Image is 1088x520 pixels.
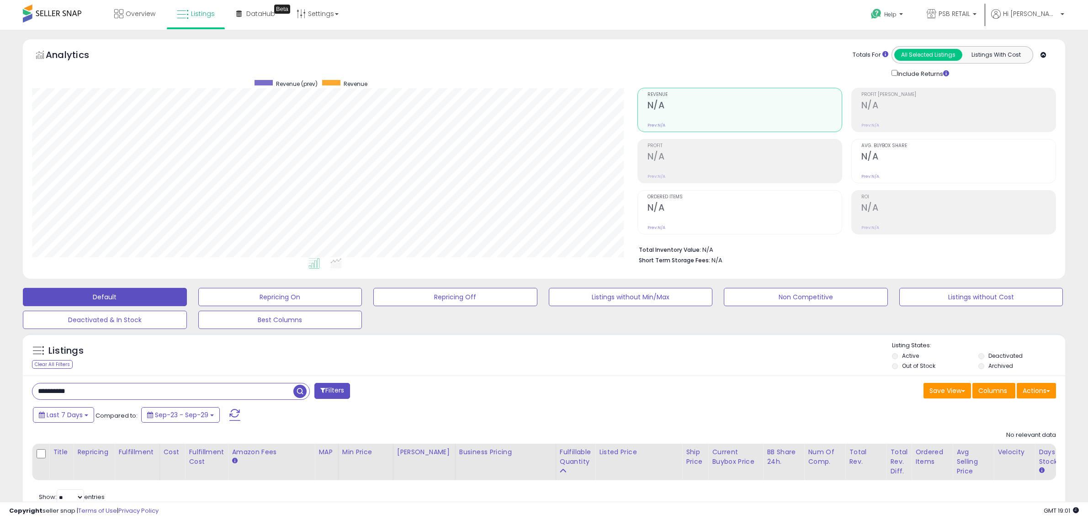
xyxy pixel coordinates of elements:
h2: N/A [647,202,842,215]
button: Save View [923,383,971,398]
span: ROI [861,195,1056,200]
div: Total Rev. [849,447,882,467]
div: Num of Comp. [808,447,841,467]
a: Privacy Policy [118,506,159,515]
strong: Copyright [9,506,42,515]
div: Include Returns [885,68,960,79]
small: Prev: N/A [861,122,879,128]
div: Min Price [342,447,389,457]
div: Current Buybox Price [712,447,759,467]
button: Filters [314,383,350,399]
span: Compared to: [96,411,138,420]
button: Repricing On [198,288,362,306]
div: Amazon Fees [232,447,311,457]
span: 2025-10-7 19:01 GMT [1044,506,1079,515]
div: Tooltip anchor [274,5,290,14]
span: Listings [191,9,215,18]
p: Listing States: [892,341,1065,350]
span: Revenue [344,80,367,88]
i: Get Help [870,8,882,20]
label: Active [902,352,919,360]
a: Terms of Use [78,506,117,515]
span: Revenue (prev) [276,80,318,88]
h2: N/A [861,100,1056,112]
span: DataHub [246,9,275,18]
small: Prev: N/A [861,174,879,179]
span: Profit [647,143,842,149]
span: Overview [126,9,155,18]
h2: N/A [647,100,842,112]
span: N/A [711,256,722,265]
div: BB Share 24h. [767,447,800,467]
span: Revenue [647,92,842,97]
div: Business Pricing [459,447,552,457]
div: Fulfillment [118,447,155,457]
div: No relevant data [1006,431,1056,440]
div: Velocity [998,447,1031,457]
b: Total Inventory Value: [639,246,701,254]
div: Cost [164,447,181,457]
button: Best Columns [198,311,362,329]
label: Deactivated [988,352,1023,360]
a: Help [864,1,912,30]
span: Ordered Items [647,195,842,200]
div: Fulfillable Quantity [560,447,591,467]
button: Deactivated & In Stock [23,311,187,329]
span: Help [884,11,897,18]
small: Prev: N/A [861,225,879,230]
span: Columns [978,386,1007,395]
span: Profit [PERSON_NAME] [861,92,1056,97]
div: Ship Price [686,447,704,467]
button: Actions [1017,383,1056,398]
b: Short Term Storage Fees: [639,256,710,264]
small: Prev: N/A [647,122,665,128]
small: Amazon Fees. [232,457,237,465]
div: seller snap | | [9,507,159,515]
h5: Analytics [46,48,107,64]
h2: N/A [647,151,842,164]
span: Hi [PERSON_NAME] [1003,9,1058,18]
button: Listings With Cost [962,49,1030,61]
span: Last 7 Days [47,410,83,419]
span: PSB RETAIL [939,9,970,18]
div: Ordered Items [915,447,949,467]
div: Fulfillment Cost [189,447,224,467]
div: Title [53,447,69,457]
button: Default [23,288,187,306]
button: Columns [972,383,1015,398]
button: Listings without Min/Max [549,288,713,306]
button: Sep-23 - Sep-29 [141,407,220,423]
label: Archived [988,362,1013,370]
small: Days In Stock. [1039,467,1044,475]
span: Sep-23 - Sep-29 [155,410,208,419]
button: Non Competitive [724,288,888,306]
div: Avg Selling Price [956,447,990,476]
a: Hi [PERSON_NAME] [991,9,1064,30]
div: Listed Price [599,447,678,457]
h2: N/A [861,202,1056,215]
div: MAP [318,447,334,457]
span: Show: entries [39,493,105,501]
div: Total Rev. Diff. [890,447,908,476]
label: Out of Stock [902,362,935,370]
h5: Listings [48,345,84,357]
div: Totals For [853,51,888,59]
li: N/A [639,244,1049,255]
button: Last 7 Days [33,407,94,423]
h2: N/A [861,151,1056,164]
div: Repricing [77,447,111,457]
small: Prev: N/A [647,174,665,179]
button: Repricing Off [373,288,537,306]
span: Avg. Buybox Share [861,143,1056,149]
div: Days In Stock [1039,447,1072,467]
button: All Selected Listings [894,49,962,61]
button: Listings without Cost [899,288,1063,306]
div: [PERSON_NAME] [397,447,451,457]
small: Prev: N/A [647,225,665,230]
div: Clear All Filters [32,360,73,369]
